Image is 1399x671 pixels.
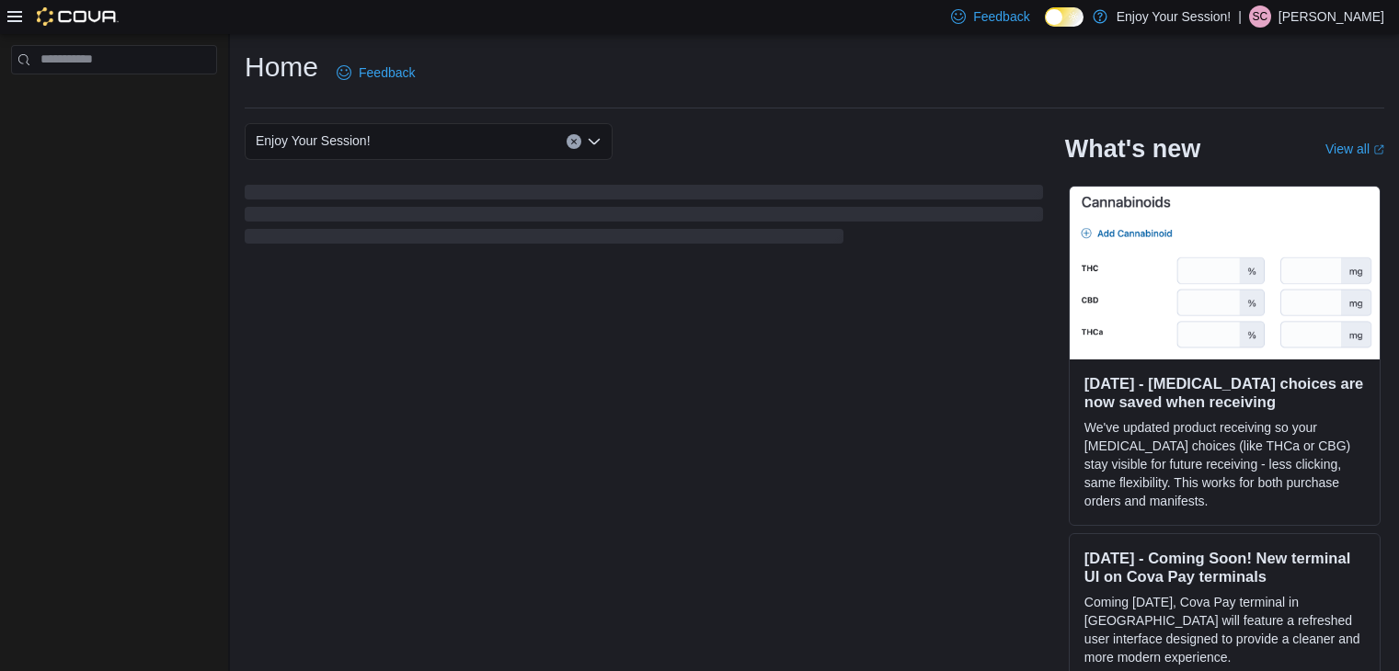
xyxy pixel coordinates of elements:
[11,78,217,122] nav: Complex example
[245,49,318,85] h1: Home
[1084,593,1365,666] p: Coming [DATE], Cova Pay terminal in [GEOGRAPHIC_DATA] will feature a refreshed user interface des...
[567,134,581,149] button: Clear input
[245,188,1043,247] span: Loading
[1045,27,1046,28] span: Dark Mode
[37,7,119,26] img: Cova
[359,63,415,82] span: Feedback
[587,134,602,149] button: Open list of options
[1117,6,1232,28] p: Enjoy Your Session!
[1279,6,1384,28] p: [PERSON_NAME]
[1238,6,1242,28] p: |
[256,130,371,152] span: Enjoy Your Session!
[1325,142,1384,156] a: View allExternal link
[1045,7,1084,27] input: Dark Mode
[329,54,422,91] a: Feedback
[973,7,1029,26] span: Feedback
[1084,374,1365,411] h3: [DATE] - [MEDICAL_DATA] choices are now saved when receiving
[1084,549,1365,586] h3: [DATE] - Coming Soon! New terminal UI on Cova Pay terminals
[1253,6,1268,28] span: SC
[1084,418,1365,510] p: We've updated product receiving so your [MEDICAL_DATA] choices (like THCa or CBG) stay visible fo...
[1249,6,1271,28] div: Stephen Cowell
[1065,134,1200,164] h2: What's new
[1373,144,1384,155] svg: External link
